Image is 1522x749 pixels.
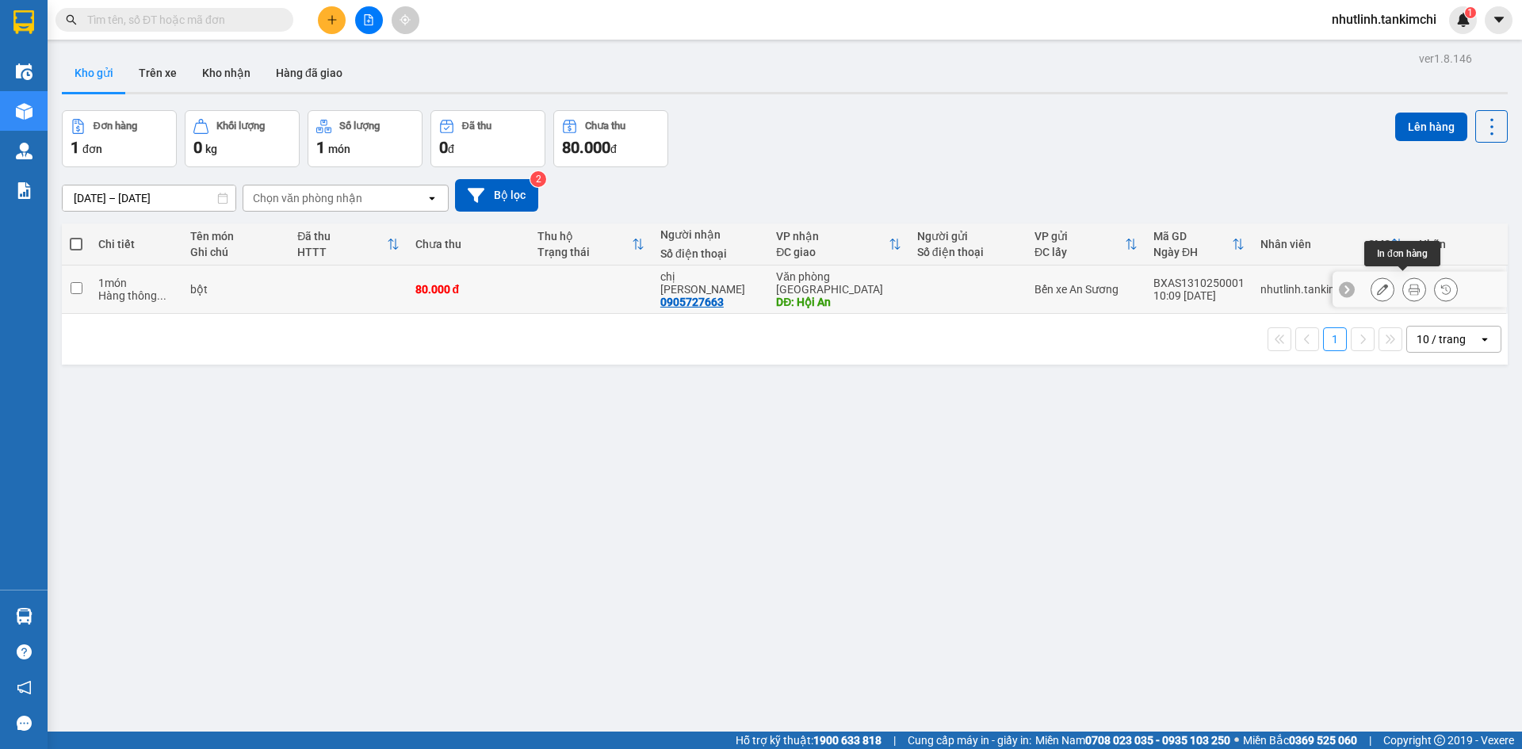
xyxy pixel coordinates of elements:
[1153,246,1232,258] div: Ngày ĐH
[289,224,407,266] th: Toggle SortBy
[185,110,300,167] button: Khối lượng0kg
[1319,10,1449,29] span: nhutlinh.tankimchi
[297,230,386,243] div: Đã thu
[98,277,174,289] div: 1 món
[71,138,79,157] span: 1
[1234,737,1239,743] span: ⚪️
[660,247,760,260] div: Số điện thoại
[1485,6,1512,34] button: caret-down
[308,110,423,167] button: Số lượng1món
[455,179,538,212] button: Bộ lọc
[17,680,32,695] span: notification
[297,246,386,258] div: HTTT
[908,732,1031,749] span: Cung cấp máy in - giấy in:
[585,120,625,132] div: Chưa thu
[1085,734,1230,747] strong: 0708 023 035 - 0935 103 250
[537,230,632,243] div: Thu hộ
[13,10,34,34] img: logo-vxr
[16,182,33,199] img: solution-icon
[776,246,888,258] div: ĐC giao
[776,296,901,308] div: DĐ: Hội An
[82,143,102,155] span: đơn
[98,289,174,302] div: Hàng thông thường
[439,138,448,157] span: 0
[1417,331,1466,347] div: 10 / trang
[16,608,33,625] img: warehouse-icon
[16,143,33,159] img: warehouse-icon
[216,120,265,132] div: Khối lượng
[327,14,338,25] span: plus
[415,283,522,296] div: 80.000 đ
[66,14,77,25] span: search
[16,103,33,120] img: warehouse-icon
[392,6,419,34] button: aim
[813,734,881,747] strong: 1900 633 818
[1034,230,1125,243] div: VP gửi
[1289,734,1357,747] strong: 0369 525 060
[1243,732,1357,749] span: Miền Bắc
[660,228,760,241] div: Người nhận
[1371,277,1394,301] div: Sửa đơn hàng
[253,190,362,206] div: Chọn văn phòng nhận
[448,143,454,155] span: đ
[263,54,355,92] button: Hàng đã giao
[16,63,33,80] img: warehouse-icon
[1260,283,1352,296] div: nhutlinh.tankimchi
[776,230,888,243] div: VP nhận
[1153,230,1232,243] div: Mã GD
[328,143,350,155] span: món
[87,11,274,29] input: Tìm tên, số ĐT hoặc mã đơn
[1419,238,1498,250] div: Nhãn
[426,192,438,204] svg: open
[126,54,189,92] button: Trên xe
[537,246,632,258] div: Trạng thái
[415,238,522,250] div: Chưa thu
[1395,113,1467,141] button: Lên hàng
[768,224,908,266] th: Toggle SortBy
[1465,7,1476,18] sup: 1
[1467,7,1473,18] span: 1
[63,185,235,211] input: Select a date range.
[400,14,411,25] span: aim
[193,138,202,157] span: 0
[205,143,217,155] span: kg
[62,54,126,92] button: Kho gửi
[736,732,881,749] span: Hỗ trợ kỹ thuật:
[553,110,668,167] button: Chưa thu80.000đ
[1153,277,1245,289] div: BXAS1310250001
[363,14,374,25] span: file-add
[94,120,137,132] div: Đơn hàng
[1456,13,1470,27] img: icon-new-feature
[610,143,617,155] span: đ
[1364,241,1440,266] div: In đơn hàng
[1368,238,1390,250] div: SMS
[430,110,545,167] button: Đã thu0đ
[17,644,32,659] span: question-circle
[98,238,174,250] div: Chi tiết
[530,224,652,266] th: Toggle SortBy
[462,120,491,132] div: Đã thu
[316,138,325,157] span: 1
[1145,224,1252,266] th: Toggle SortBy
[1360,224,1411,266] th: Toggle SortBy
[355,6,383,34] button: file-add
[189,54,263,92] button: Kho nhận
[776,270,901,296] div: Văn phòng [GEOGRAPHIC_DATA]
[318,6,346,34] button: plus
[893,732,896,749] span: |
[530,171,546,187] sup: 2
[157,289,166,302] span: ...
[1323,327,1347,351] button: 1
[1153,289,1245,302] div: 10:09 [DATE]
[1369,732,1371,749] span: |
[62,110,177,167] button: Đơn hàng1đơn
[917,246,1019,258] div: Số điện thoại
[1260,238,1352,250] div: Nhân viên
[17,716,32,731] span: message
[190,246,281,258] div: Ghi chú
[1027,224,1145,266] th: Toggle SortBy
[190,283,281,296] div: bột
[1034,283,1138,296] div: Bến xe An Sương
[917,230,1019,243] div: Người gửi
[1034,246,1125,258] div: ĐC lấy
